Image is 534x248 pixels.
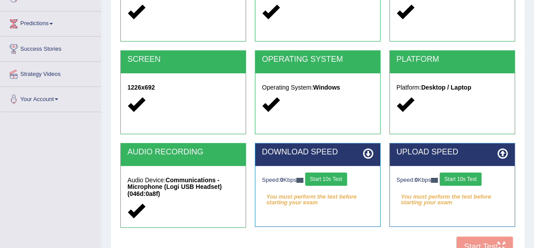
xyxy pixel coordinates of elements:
[421,84,471,91] strong: Desktop / Laptop
[296,178,303,183] img: ajax-loader-fb-connection.gif
[396,84,508,91] h5: Platform:
[127,84,155,91] strong: 1226x692
[396,148,508,157] h2: UPLOAD SPEED
[127,148,239,157] h2: AUDIO RECORDING
[0,37,101,59] a: Success Stories
[262,84,373,91] h5: Operating System:
[262,148,373,157] h2: DOWNLOAD SPEED
[396,55,508,64] h2: PLATFORM
[0,62,101,84] a: Strategy Videos
[127,177,239,197] h5: Audio Device:
[440,173,482,186] button: Start 10s Test
[431,178,438,183] img: ajax-loader-fb-connection.gif
[127,55,239,64] h2: SCREEN
[415,177,418,183] strong: 0
[305,173,347,186] button: Start 10s Test
[313,84,340,91] strong: Windows
[0,87,101,109] a: Your Account
[262,190,373,203] em: You must perform the test before starting your exam
[262,55,373,64] h2: OPERATING SYSTEM
[0,11,101,34] a: Predictions
[280,177,283,183] strong: 0
[127,177,222,197] strong: Communications - Microphone (Logi USB Headset) (046d:0a8f)
[396,173,508,188] div: Speed: Kbps
[262,173,373,188] div: Speed: Kbps
[396,190,508,203] em: You must perform the test before starting your exam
